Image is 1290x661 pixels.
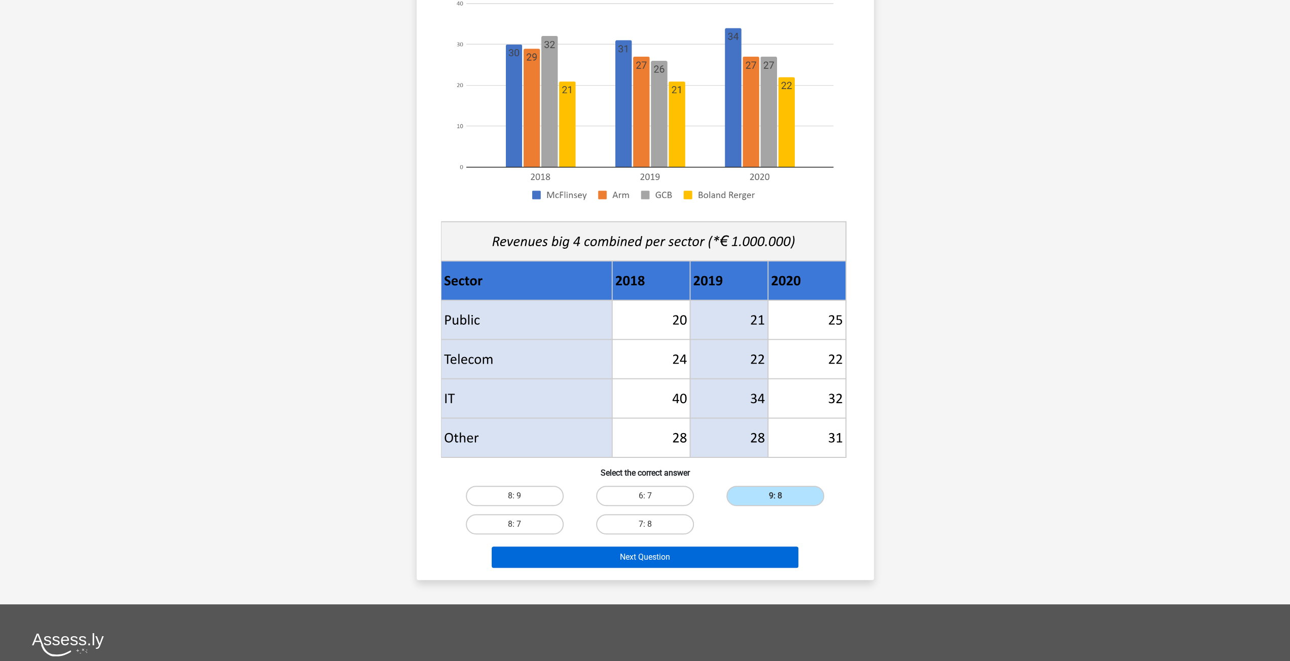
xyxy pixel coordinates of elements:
[492,547,798,568] button: Next Question
[596,486,694,506] label: 6: 7
[466,514,564,534] label: 8: 7
[433,460,858,478] h6: Select the correct answer
[726,486,824,506] label: 9: 8
[596,514,694,534] label: 7: 8
[466,486,564,506] label: 8: 9
[32,633,104,656] img: Assessly logo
